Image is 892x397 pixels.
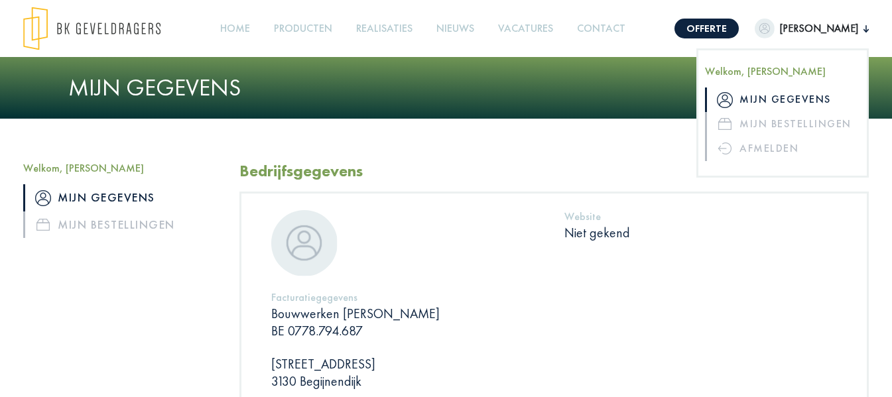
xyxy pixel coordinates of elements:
h5: Website [564,210,837,223]
h2: Bedrijfsgegevens [239,162,869,181]
img: dummypic.png [271,210,338,276]
img: icon [717,92,733,108]
a: Home [215,14,255,44]
img: logo [23,7,160,50]
h5: Welkom, [PERSON_NAME] [23,162,220,174]
p: [STREET_ADDRESS] 3130 Begijnendijk [271,355,544,390]
p: Bouwwerken [PERSON_NAME] BE 0778.794.687 [271,305,544,339]
a: Afmelden [705,137,860,161]
span: [PERSON_NAME] [775,21,863,36]
a: iconMijn gegevens [23,184,220,211]
img: icon [718,118,732,130]
h1: Mijn gegevens [68,74,824,102]
img: dummypic.png [755,19,775,38]
a: Producten [269,14,338,44]
a: Offerte [674,19,739,38]
h5: Facturatiegegevens [271,291,544,304]
a: Contact [572,14,631,44]
a: iconMijn bestellingen [23,211,220,238]
img: icon [36,219,50,231]
h5: Welkom, [PERSON_NAME] [705,65,860,78]
a: iconMijn gegevens [705,87,860,112]
a: iconMijn bestellingen [705,112,860,137]
a: Realisaties [351,14,418,44]
button: [PERSON_NAME] [755,19,869,38]
p: Niet gekend [564,224,837,241]
img: icon [718,142,732,154]
a: Nieuws [431,14,479,44]
img: icon [35,190,51,206]
div: [PERSON_NAME] [696,48,869,178]
a: Vacatures [493,14,558,44]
